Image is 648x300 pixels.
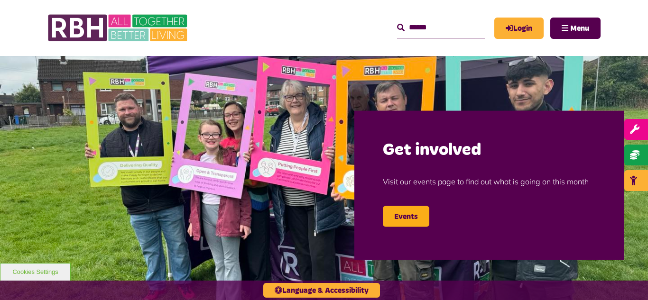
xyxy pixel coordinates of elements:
[47,9,190,46] img: RBH
[383,206,429,227] a: Events
[263,283,380,298] button: Language & Accessibility
[383,161,596,201] p: Visit our events page to find out what is going on this month
[494,18,544,39] a: MyRBH
[550,18,601,39] button: Navigation
[570,25,589,32] span: Menu
[383,139,596,161] h2: Get involved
